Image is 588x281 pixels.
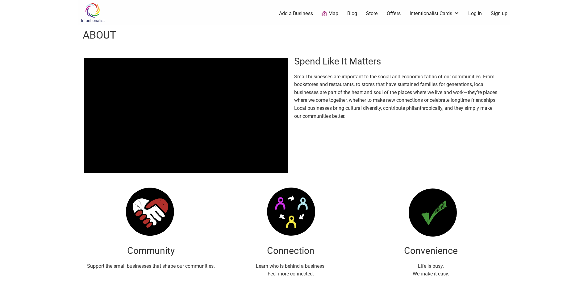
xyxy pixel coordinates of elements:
[322,10,338,17] a: Map
[364,244,498,257] h2: Convenience
[78,2,107,23] img: Intentionalist
[403,184,459,239] img: about-image-1.png
[468,10,482,17] a: Log In
[347,10,357,17] a: Blog
[84,244,218,257] h2: Community
[279,10,313,17] a: Add a Business
[224,244,358,257] h2: Connection
[294,73,498,120] p: Small businesses are important to the social and economic fabric of our communities. From booksto...
[366,10,378,17] a: Store
[410,10,460,17] a: Intentionalist Cards
[123,184,179,239] img: about-image-3.png
[294,55,498,68] h2: Spend Like It Matters
[84,262,218,270] p: Support the small businesses that shape our communities.
[491,10,507,17] a: Sign up
[224,262,358,278] p: Learn who is behind a business. Feel more connected.
[387,10,401,17] a: Offers
[263,184,319,239] img: about-image-2.png
[83,28,116,43] h1: About
[364,262,498,278] p: Life is busy. We make it easy.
